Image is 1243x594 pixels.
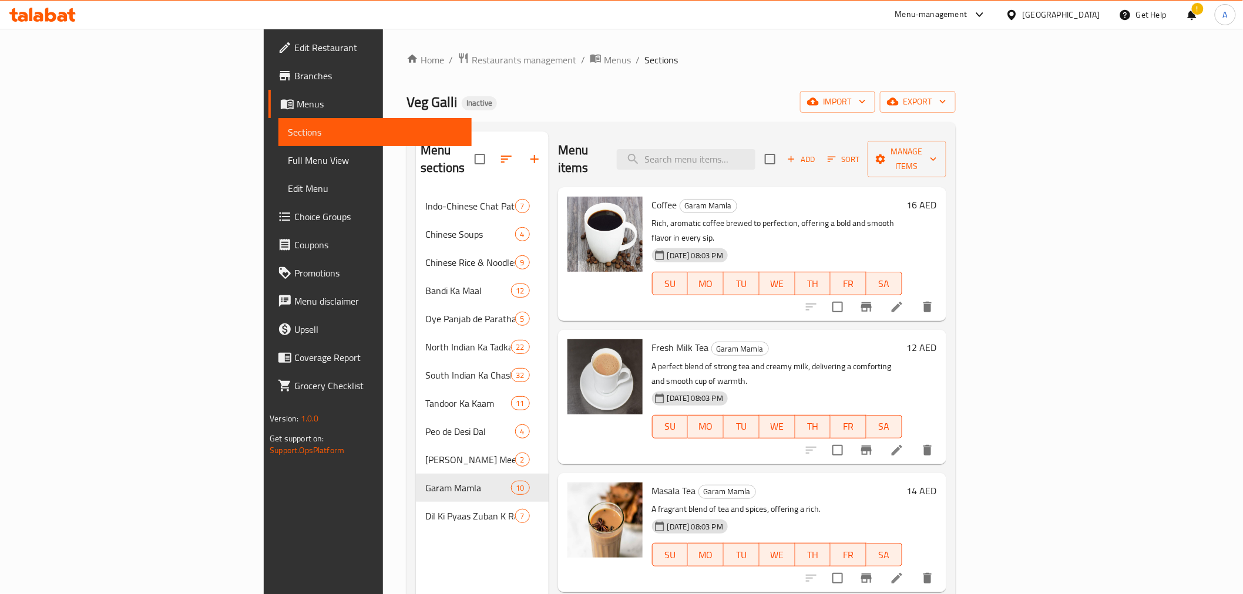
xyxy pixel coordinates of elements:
[652,196,677,214] span: Coffee
[852,564,881,592] button: Branch-specific-item
[268,259,471,287] a: Promotions
[604,53,631,67] span: Menus
[835,418,862,435] span: FR
[1023,8,1100,21] div: [GEOGRAPHIC_DATA]
[835,546,862,563] span: FR
[425,396,510,410] div: Tandoor Ka Kaam
[512,370,529,381] span: 32
[416,389,549,417] div: Tandoor Ka Kaam11
[760,543,795,566] button: WE
[636,53,640,67] li: /
[425,509,515,523] span: Dil Ki Pyaas Zuban K Raastey
[512,482,529,494] span: 10
[297,97,462,111] span: Menus
[828,153,860,166] span: Sort
[515,509,530,523] div: items
[425,453,515,467] span: [PERSON_NAME] Meetha
[558,141,603,177] h2: Menu items
[516,511,529,522] span: 7
[511,340,530,354] div: items
[825,438,850,463] span: Select to update
[890,300,904,314] a: Edit menu item
[294,238,462,252] span: Coupons
[877,144,937,174] span: Manage items
[728,418,755,435] span: TU
[825,150,863,168] button: Sort
[288,125,462,139] span: Sections
[294,69,462,83] span: Branches
[294,294,462,308] span: Menu disclaimer
[795,415,831,438] button: TH
[782,150,820,168] button: Add
[581,53,585,67] li: /
[652,339,709,356] span: Fresh Milk Tea
[760,272,795,295] button: WE
[511,368,530,382] div: items
[617,149,755,170] input: search
[425,227,515,241] span: Chinese Soups
[268,372,471,400] a: Grocery Checklist
[425,312,515,326] span: Oye Panjab de Parathas
[416,474,549,502] div: Garam Mamla10
[728,546,755,563] span: TU
[516,426,529,437] span: 4
[711,342,769,356] div: Garam Mamla
[825,566,850,590] span: Select to update
[663,250,728,261] span: [DATE] 08:03 PM
[416,192,549,220] div: Indo-Chinese Chat Pat7
[835,275,862,292] span: FR
[866,272,902,295] button: SA
[831,272,866,295] button: FR
[852,436,881,464] button: Branch-specific-item
[680,199,737,212] span: Garam Mamla
[724,272,760,295] button: TU
[512,398,529,409] span: 11
[294,379,462,393] span: Grocery Checklist
[515,424,530,438] div: items
[268,33,471,62] a: Edit Restaurant
[871,275,898,292] span: SA
[516,454,529,465] span: 2
[590,52,631,67] a: Menus
[425,340,510,354] span: North Indian Ka Tadka
[782,150,820,168] span: Add item
[416,417,549,446] div: Peo de Desi Dal4
[907,197,937,213] h6: 16 AED
[515,199,530,213] div: items
[699,485,755,498] span: Garam Mamla
[760,415,795,438] button: WE
[288,181,462,195] span: Edit Menu
[407,52,955,67] nav: breadcrumb
[278,146,471,174] a: Full Menu View
[567,482,643,558] img: Masala Tea
[462,96,497,110] div: Inactive
[301,411,319,426] span: 1.0.0
[416,361,549,389] div: South Indian Ka Chaska32
[416,446,549,474] div: [PERSON_NAME] Meetha2
[866,543,902,566] button: SA
[425,255,515,269] span: Chinese Rice & Noodles
[425,283,510,298] div: Bandi Ka Maal
[712,342,768,356] span: Garam Mamla
[425,481,510,495] span: Garam Mamla
[907,339,937,356] h6: 12 AED
[416,502,549,530] div: Dil Ki Pyaas Zuban K Raastey7
[764,546,791,563] span: WE
[511,396,530,410] div: items
[515,227,530,241] div: items
[688,543,724,566] button: MO
[516,201,529,212] span: 7
[425,368,510,382] span: South Indian Ka Chaska
[515,255,530,269] div: items
[416,276,549,305] div: Bandi Ka Maal12
[270,443,344,458] a: Support.OpsPlatform
[268,90,471,118] a: Menus
[913,564,942,592] button: delete
[294,41,462,55] span: Edit Restaurant
[462,98,497,108] span: Inactive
